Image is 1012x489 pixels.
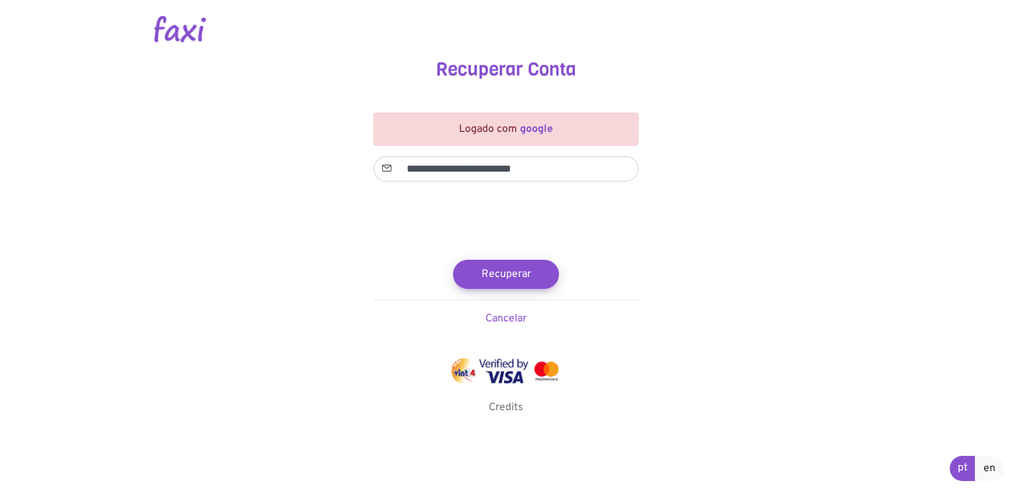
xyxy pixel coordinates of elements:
img: vinti4 [450,358,477,384]
button: Recuperar [453,260,559,289]
h3: Recuperar Conta [138,58,874,81]
a: Credits [489,401,523,414]
iframe: reCAPTCHA [405,192,607,244]
img: visa [479,358,529,384]
img: mastercard [531,358,562,384]
a: pt [950,456,976,481]
a: en [975,456,1004,481]
p: Logado com [387,121,625,137]
a: Cancelar [485,312,527,325]
strong: google [520,123,553,136]
a: google [517,123,553,136]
